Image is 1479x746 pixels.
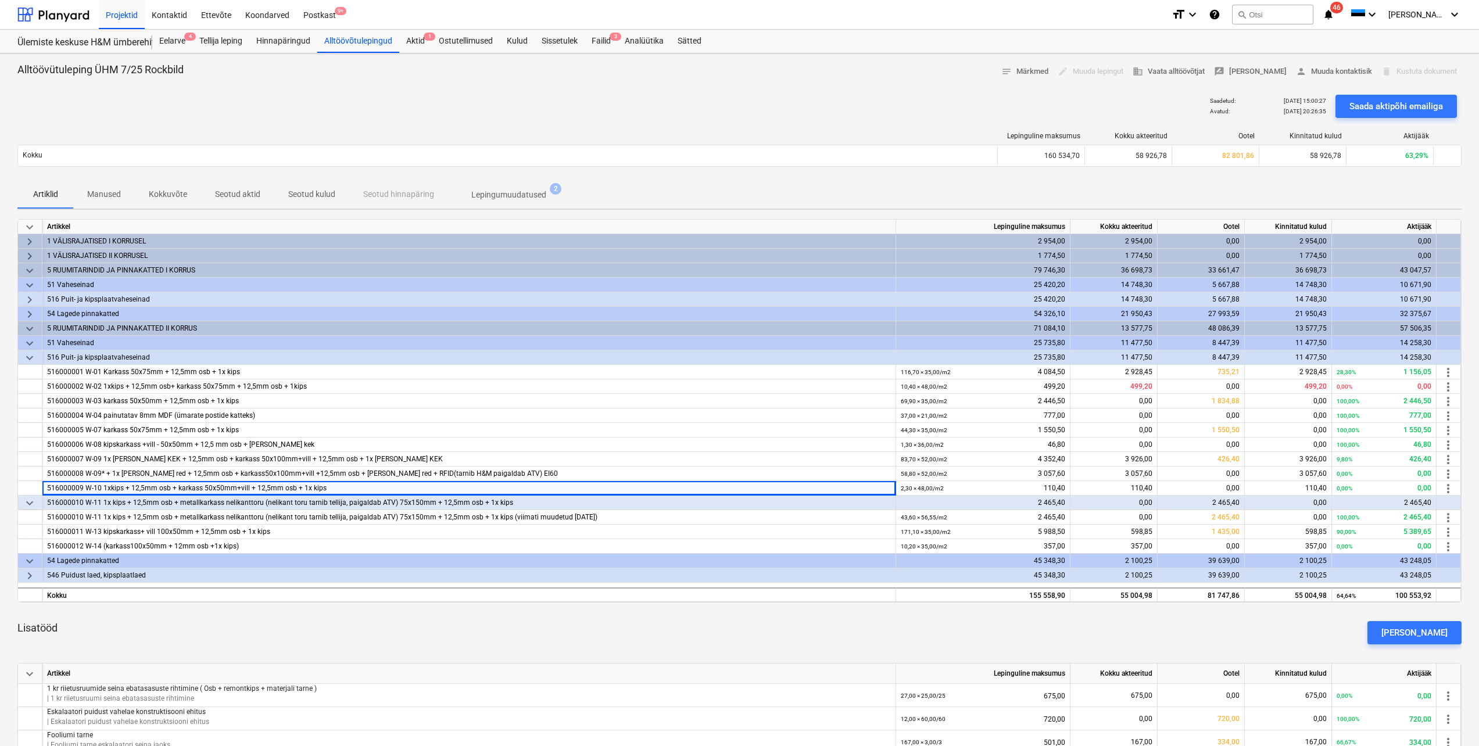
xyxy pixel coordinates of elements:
small: 1,30 × 36,00 / m2 [901,442,944,448]
div: 14 748,30 [1245,278,1332,292]
small: 100,00% [1337,413,1359,419]
div: 25 420,20 [896,278,1070,292]
div: 2 100,25 [1245,568,1332,583]
div: 14 748,30 [1070,292,1158,307]
span: 63,29% [1405,152,1428,160]
div: 79 746,30 [896,263,1070,278]
span: 1 550,50 [1212,426,1240,434]
span: 735,21 [1217,368,1240,376]
span: 426,40 [1217,455,1240,463]
small: 43,60 × 56,55 / m2 [901,514,947,521]
span: 0,00 [1226,411,1240,419]
small: 116,70 × 35,00 / m2 [901,369,951,375]
div: Aktijääk [1351,132,1429,140]
div: 516000007 W-09 1x [PERSON_NAME] KEK + 12,5mm osb + karkass 50x100mm+vill + 12,5mm osb + 1x [PERSO... [47,452,891,467]
span: business [1133,66,1143,77]
div: 32 375,67 [1332,307,1437,321]
span: 2 928,45 [1125,368,1152,376]
a: Alltöövõtulepingud [317,30,399,53]
a: Analüütika [618,30,671,53]
div: 2 465,40 [1158,496,1245,510]
span: keyboard_arrow_down [23,278,37,292]
div: 51 Vaheseinad [47,278,891,292]
span: 0,00 [1139,513,1152,521]
div: 71 084,10 [896,321,1070,336]
span: 598,85 [1131,528,1152,536]
small: 0,00% [1337,693,1352,699]
span: more_vert [1441,712,1455,726]
span: 357,00 [1305,542,1327,550]
div: 0,00 [1245,496,1332,510]
div: 2 954,00 [1070,234,1158,249]
span: 2 465,40 [1212,513,1240,521]
small: 37,00 × 21,00 / m2 [901,413,947,419]
div: 54 326,10 [896,307,1070,321]
div: 8 447,39 [1158,350,1245,365]
small: 83,70 × 52,00 / m2 [901,456,947,462]
div: 0,00 [1332,249,1437,263]
div: 27 993,59 [1158,307,1245,321]
span: 1 435,00 [1212,528,1240,536]
span: 2 928,45 [1299,368,1327,376]
small: 100,00% [1337,442,1359,448]
div: 516000008 W-09* + 1x [PERSON_NAME] red + 12,5mm osb + karkass50x100mm+vill +12,5mm osb + [PERSON_... [47,467,891,481]
p: Alltöövütuleping ÜHM 7/25 Rockbild [17,63,184,77]
small: 10,40 × 48,00 / m2 [901,383,947,390]
a: Sätted [671,30,708,53]
div: 1 550,50 [1337,423,1431,437]
div: Ostutellimused [432,30,500,53]
div: 516000002 W-02 1xkips + 12,5mm osb+ karkass 50x75mm + 12,5mm osb + 1kips [47,379,891,394]
div: Kokku akteeritud [1090,132,1168,140]
span: 598,85 [1305,528,1327,536]
small: 10,20 × 35,00 / m2 [901,543,947,550]
button: Märkmed [997,63,1053,81]
div: 43 047,57 [1332,263,1437,278]
span: 110,40 [1305,484,1327,492]
div: 0,00 [1070,496,1158,510]
small: 64,64% [1337,593,1356,599]
a: Hinnapäringud [249,30,317,53]
div: 11 477,50 [1070,350,1158,365]
small: 0,00% [1337,543,1352,550]
div: 5 667,88 [1158,278,1245,292]
button: Muuda kontaktisik [1291,63,1377,81]
span: more_vert [1441,689,1455,703]
span: 58 926,78 [1136,152,1167,160]
span: more_vert [1441,482,1455,496]
div: Eelarve [152,30,192,53]
div: 1 774,50 [896,249,1070,263]
div: 11 477,50 [1070,336,1158,350]
span: 9+ [335,7,346,15]
div: 5 667,88 [1158,292,1245,307]
div: 720,00 [901,707,1065,731]
div: 1 774,50 [1070,249,1158,263]
span: keyboard_arrow_right [23,249,37,263]
div: 46,80 [1337,437,1431,452]
div: Ootel [1177,132,1255,140]
div: 516000010 W-11 1x kips + 12,5mm osb + metallkarkass nelikanttoru (nelikant toru tarnib tellija, p... [47,496,891,510]
p: Lepingumuudatused [471,189,546,201]
div: 546 Puidust laed, kipsplaatlaed [47,568,891,583]
div: 1 156,05 [1337,365,1431,379]
div: Artikkel [42,220,896,234]
span: 0,00 [1139,440,1152,449]
span: [PERSON_NAME] [1214,65,1287,78]
div: 14 258,30 [1332,336,1437,350]
p: Kokkuvõte [149,188,187,200]
div: Ootel [1158,220,1245,234]
div: Kinnitatud kulud [1264,132,1342,140]
span: 82 801,86 [1222,152,1254,160]
div: 516000009 W-10 1xkips + 12,5mm osb + karkass 50x50mm+vill + 12,5mm osb + 1x kips [47,481,891,496]
p: Saadetud : [1210,97,1236,105]
span: keyboard_arrow_right [23,293,37,307]
div: 8 447,39 [1158,336,1245,350]
span: 499,20 [1305,382,1327,390]
span: keyboard_arrow_right [23,307,37,321]
span: more_vert [1441,453,1455,467]
a: Aktid1 [399,30,432,53]
div: 4 084,50 [901,365,1065,379]
div: 2 446,50 [1337,394,1431,408]
div: 0,00 [1337,539,1431,554]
